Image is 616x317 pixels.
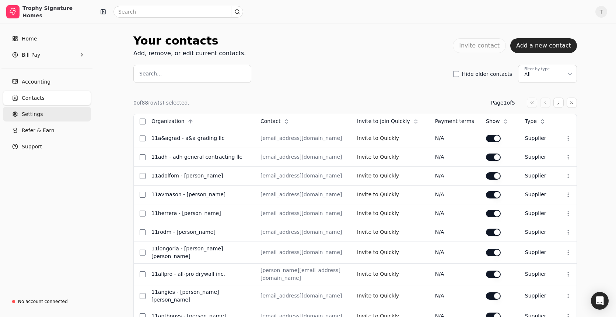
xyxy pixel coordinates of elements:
button: Select row [140,154,146,160]
div: Payment terms [435,117,474,125]
button: Invite to Quickly [357,268,399,280]
div: Supplier [525,134,550,142]
input: Search [113,6,243,18]
span: Contact [260,117,280,125]
div: [EMAIL_ADDRESS][DOMAIN_NAME] [260,292,345,300]
div: 11AVMason - [PERSON_NAME] [151,191,249,198]
span: Support [22,143,42,151]
div: Filter by type [524,66,550,72]
span: Show [486,117,500,125]
div: 0 of 88 row(s) selected. [133,99,189,107]
button: Show [486,116,513,127]
div: N/A [435,172,474,180]
div: [EMAIL_ADDRESS][DOMAIN_NAME] [260,153,345,161]
div: N/A [435,270,474,278]
span: Refer & Earn [22,127,55,134]
div: 11A&AGrad - A&A Grading LLC [151,134,249,142]
div: Supplier [525,153,550,161]
button: Bill Pay [3,47,91,62]
span: Accounting [22,78,50,86]
label: Hide older contacts [462,71,512,77]
button: Invite to Quickly [357,189,399,201]
a: Accounting [3,74,91,89]
button: Select row [140,250,146,256]
div: [EMAIL_ADDRESS][DOMAIN_NAME] [260,172,345,180]
button: Organization [151,116,198,127]
button: Select row [140,293,146,299]
div: Add, remove, or edit current contacts. [133,49,246,58]
div: N/A [435,134,474,142]
button: Invite to Quickly [357,151,399,163]
div: Open Intercom Messenger [591,292,609,310]
div: 11AllPro - All-Pro Drywall Inc. [151,270,249,278]
a: Contacts [3,91,91,105]
div: 11Longoria - [PERSON_NAME] [PERSON_NAME] [151,245,249,260]
div: N/A [435,153,474,161]
div: 11Herrera - [PERSON_NAME] [151,209,249,217]
a: Settings [3,107,91,121]
button: Invite to Quickly [357,290,399,302]
button: Select row [140,271,146,277]
span: Type [525,117,537,125]
span: Settings [22,110,43,118]
div: 11ADH - ADH General CONTRACTING LLC [151,153,249,161]
button: Select row [140,229,146,235]
div: N/A [435,292,474,300]
div: Supplier [525,249,550,256]
div: Trophy Signature Homes [22,4,88,19]
button: T [595,6,607,18]
div: [EMAIL_ADDRESS][DOMAIN_NAME] [260,209,345,217]
div: 11Angies - [PERSON_NAME] [PERSON_NAME] [151,288,249,304]
div: N/A [435,228,474,236]
button: Invite to join Quickly [357,116,423,127]
button: Select row [140,192,146,198]
div: [EMAIL_ADDRESS][DOMAIN_NAME] [260,134,345,142]
button: Select row [140,173,146,179]
div: N/A [435,249,474,256]
button: Select all [140,119,146,124]
div: Supplier [525,191,550,198]
div: Supplier [525,228,550,236]
button: Invite to Quickly [357,226,399,238]
button: Invite to Quickly [357,247,399,258]
button: Refer & Earn [3,123,91,138]
div: Supplier [525,209,550,217]
div: N/A [435,209,474,217]
button: Invite to Quickly [357,170,399,182]
div: No account connected [18,298,68,305]
button: Contact [260,116,294,127]
div: [EMAIL_ADDRESS][DOMAIN_NAME] [260,191,345,198]
div: 11AdolfoM - [PERSON_NAME] [151,172,249,180]
div: Page 1 of 5 [491,99,515,107]
div: Your contacts [133,32,246,49]
div: [PERSON_NAME][EMAIL_ADDRESS][DOMAIN_NAME] [260,267,345,282]
div: N/A [435,191,474,198]
span: Home [22,35,37,43]
div: Supplier [525,172,550,180]
div: Supplier [525,270,550,278]
button: Select row [140,135,146,141]
div: [EMAIL_ADDRESS][DOMAIN_NAME] [260,249,345,256]
span: Organization [151,117,185,125]
div: Supplier [525,292,550,300]
button: Support [3,139,91,154]
button: Type [525,116,550,127]
span: Invite to join Quickly [357,117,410,125]
button: Invite to Quickly [357,133,399,144]
button: Invite to Quickly [357,208,399,219]
button: Select row [140,211,146,216]
span: Bill Pay [22,51,40,59]
div: 11RodM - [PERSON_NAME] [151,228,249,236]
label: Search... [139,70,162,78]
a: Home [3,31,91,46]
span: Contacts [22,94,45,102]
div: [EMAIL_ADDRESS][DOMAIN_NAME] [260,228,345,236]
button: Add a new contact [510,38,577,53]
a: No account connected [3,295,91,308]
